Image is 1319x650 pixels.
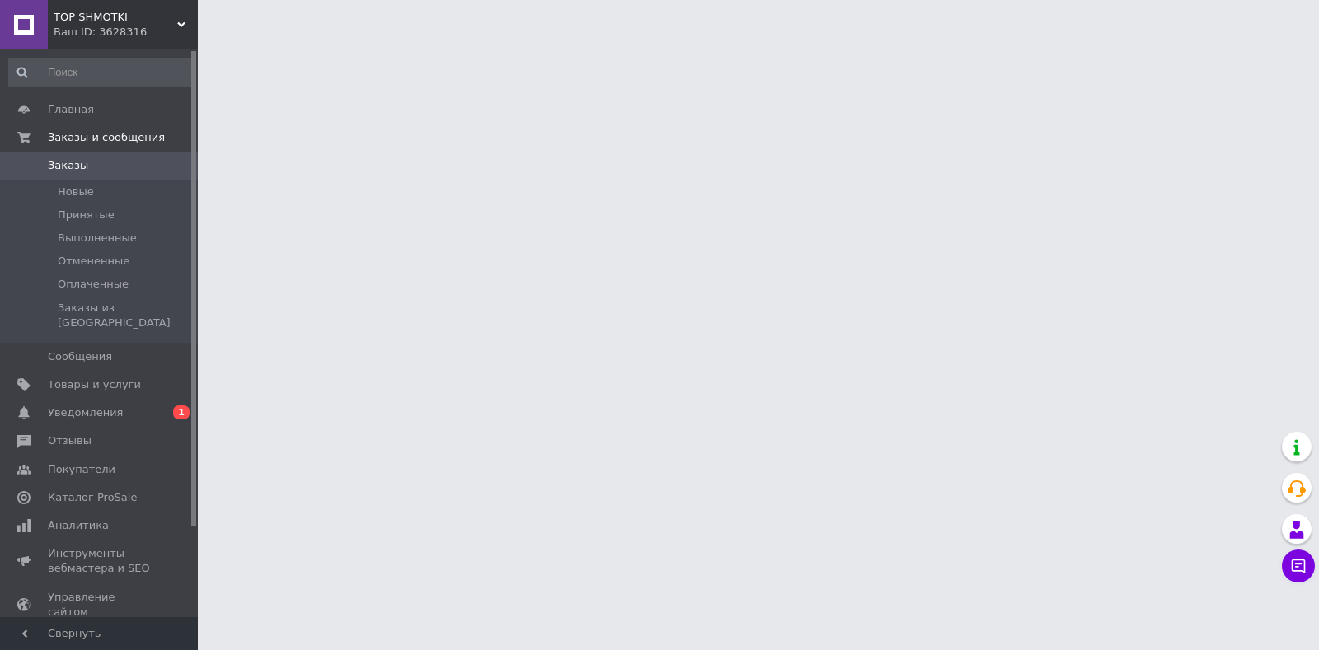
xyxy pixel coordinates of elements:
span: Принятые [58,208,115,222]
span: Управление сайтом [48,590,153,620]
input: Поиск [8,58,195,87]
span: Покупатели [48,462,115,477]
span: Каталог ProSale [48,490,137,505]
span: Аналитика [48,518,109,533]
span: Новые [58,185,94,199]
span: Товары и услуги [48,377,141,392]
span: 1 [173,405,190,419]
span: Оплаченные [58,277,129,292]
span: Отмененные [58,254,129,269]
span: Сообщения [48,349,112,364]
span: Инструменты вебмастера и SEO [48,546,153,576]
span: Заказы из [GEOGRAPHIC_DATA] [58,301,193,330]
span: Отзывы [48,433,92,448]
span: Уведомления [48,405,123,420]
span: Заказы [48,158,88,173]
span: Выполненные [58,231,137,246]
span: Заказы и сообщения [48,130,165,145]
span: Главная [48,102,94,117]
span: TOP SHMOTKI [54,10,177,25]
div: Ваш ID: 3628316 [54,25,198,40]
button: Чат с покупателем [1282,549,1315,582]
